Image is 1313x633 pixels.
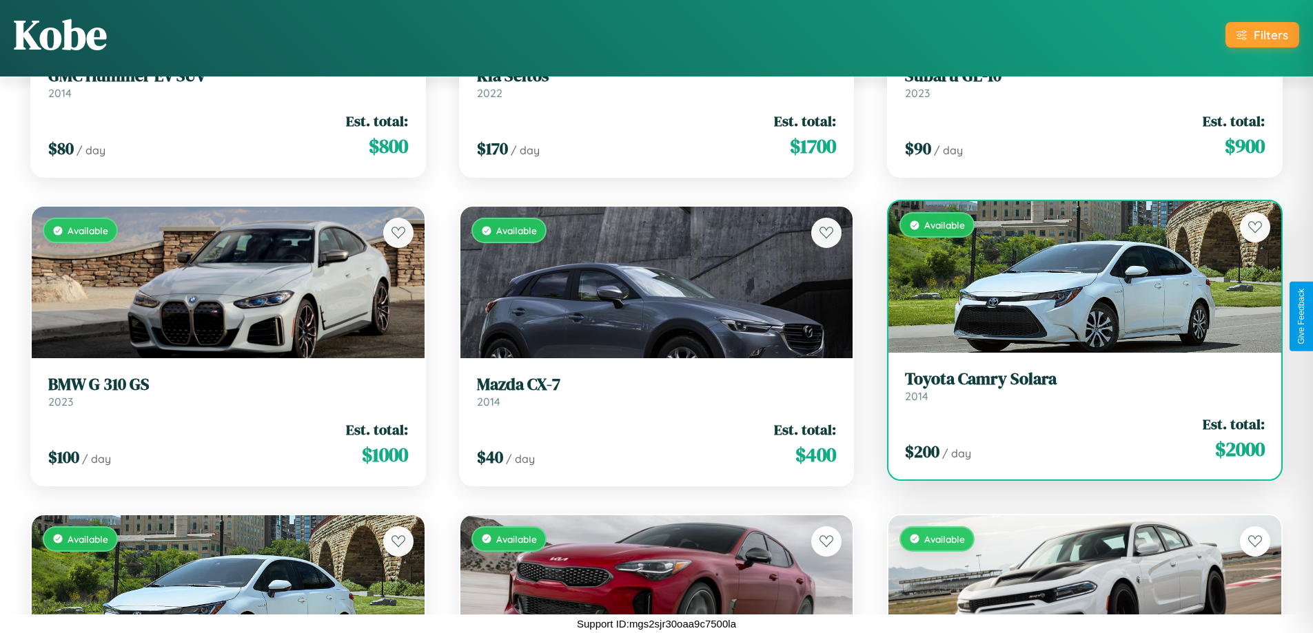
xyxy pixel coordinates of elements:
[511,143,540,157] span: / day
[369,132,408,160] span: $ 800
[924,533,965,545] span: Available
[48,66,408,86] h3: GMC Hummer EV SUV
[477,137,508,160] span: $ 170
[477,66,837,86] h3: Kia Seltos
[905,440,939,463] span: $ 200
[477,446,503,468] span: $ 40
[1203,111,1265,131] span: Est. total:
[477,395,500,408] span: 2014
[905,369,1265,403] a: Toyota Camry Solara2014
[1203,414,1265,434] span: Est. total:
[506,452,535,466] span: / day
[82,452,111,466] span: / day
[48,375,408,408] a: BMW G 310 GS2023
[77,143,105,157] span: / day
[905,389,928,403] span: 2014
[346,111,408,131] span: Est. total:
[14,6,107,63] h1: Kobe
[1296,289,1306,344] div: Give Feedback
[1225,22,1299,48] button: Filters
[48,395,73,408] span: 2023
[795,441,836,468] span: $ 400
[774,111,836,131] span: Est. total:
[477,375,837,408] a: Mazda CX-72014
[905,66,1265,100] a: Subaru GL-102023
[346,419,408,439] span: Est. total:
[48,66,408,100] a: GMC Hummer EV SUV2014
[477,375,837,395] h3: Mazda CX-7
[48,86,72,100] span: 2014
[362,441,408,468] span: $ 1000
[905,86,930,100] span: 2023
[934,143,963,157] span: / day
[790,132,836,160] span: $ 1700
[774,419,836,439] span: Est. total:
[48,137,74,160] span: $ 80
[905,66,1265,86] h3: Subaru GL-10
[905,369,1265,389] h3: Toyota Camry Solara
[48,375,408,395] h3: BMW G 310 GS
[577,614,736,633] p: Support ID: mgs2sjr30oaa9c7500la
[1215,435,1265,463] span: $ 2000
[905,137,931,160] span: $ 90
[1225,132,1265,160] span: $ 900
[1254,28,1288,42] div: Filters
[477,86,502,100] span: 2022
[496,533,537,545] span: Available
[68,225,108,236] span: Available
[496,225,537,236] span: Available
[477,66,837,100] a: Kia Seltos2022
[68,533,108,545] span: Available
[48,446,79,468] span: $ 100
[942,446,971,460] span: / day
[924,219,965,231] span: Available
